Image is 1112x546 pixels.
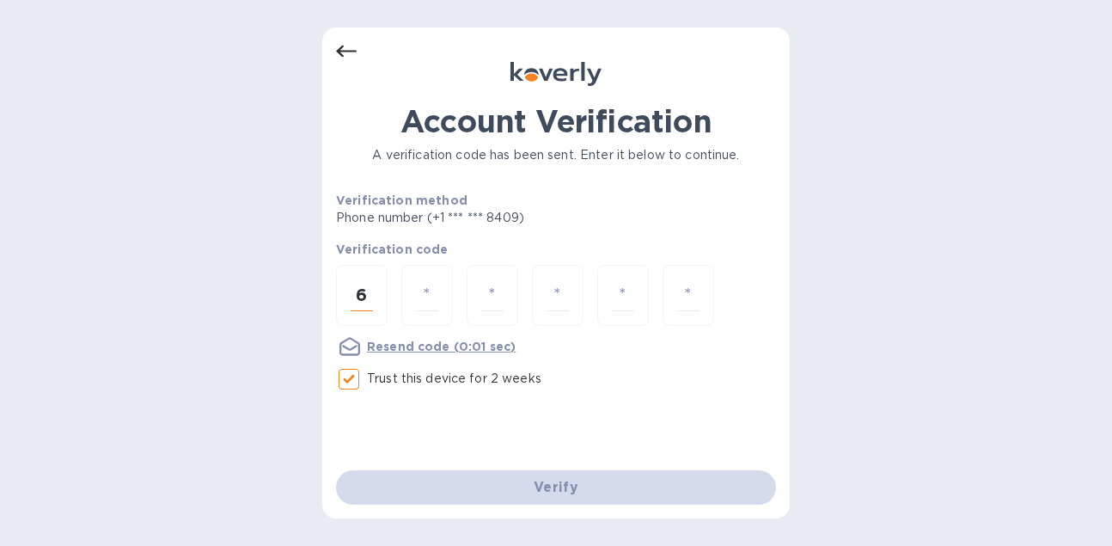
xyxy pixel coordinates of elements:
p: A verification code has been sent. Enter it below to continue. [336,146,776,164]
b: Verification method [336,193,467,207]
u: Resend code (0:01 sec) [367,340,516,353]
p: Phone number (+1 *** *** 8409) [336,209,656,227]
p: Verification code [336,241,776,258]
h1: Account Verification [336,103,776,139]
p: Trust this device for 2 weeks [367,370,541,388]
